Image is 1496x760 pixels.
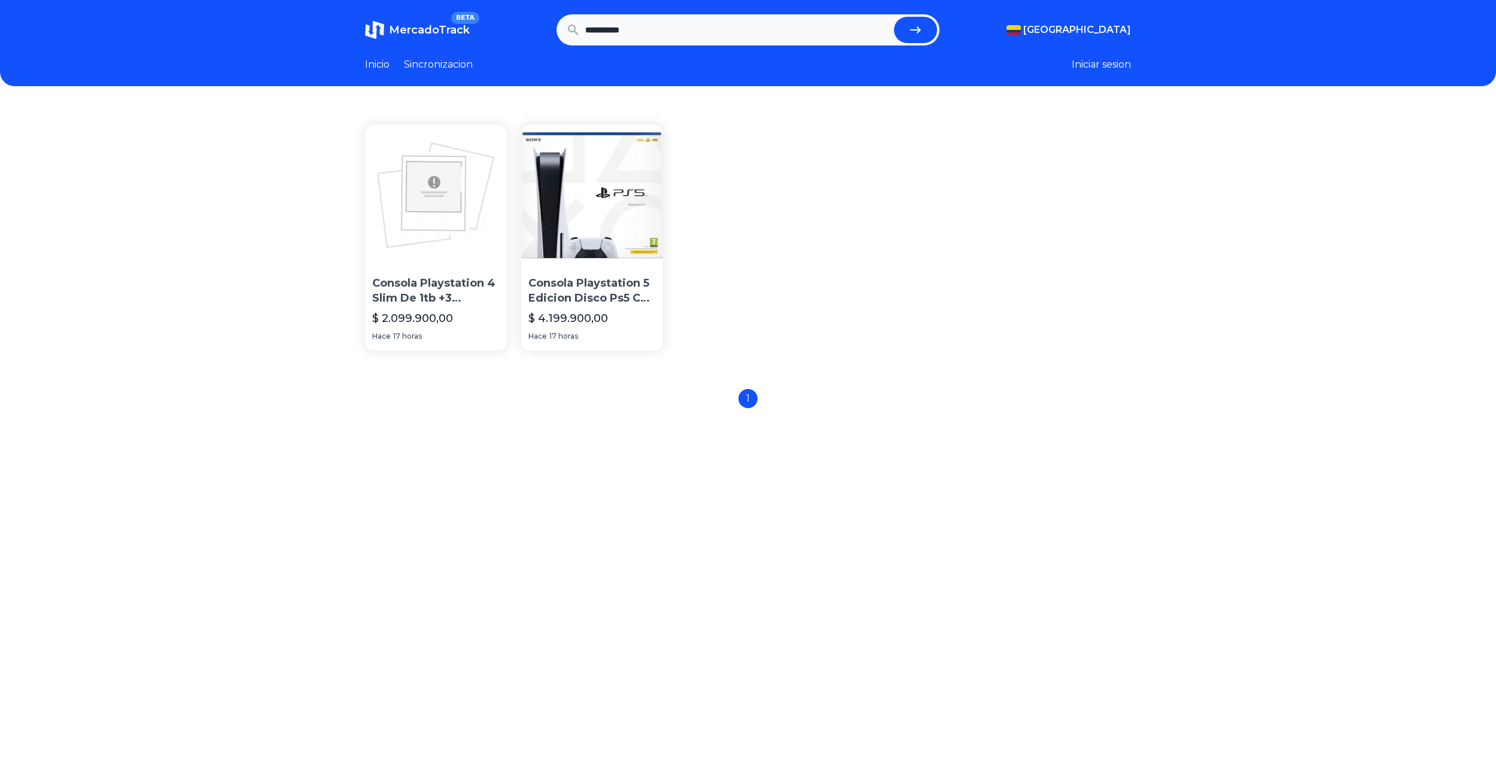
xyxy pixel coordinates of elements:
img: MercadoTrack [365,20,384,39]
span: 17 horas [549,332,578,341]
span: [GEOGRAPHIC_DATA] [1023,23,1131,37]
a: Sincronizacion [404,57,473,72]
img: Consola Playstation 5 Edicion Disco Ps5 Cd. Sellada. Nueva [521,124,663,266]
span: Hace [372,332,391,341]
a: Consola Playstation 4 Slim De 1tb +3 Juegos. Sellada. NuevaConsola Playstation 4 Slim De 1tb +3 J... [365,124,507,351]
span: Hace [528,332,547,341]
p: Consola Playstation 5 Edicion Disco Ps5 Cd. Sellada. Nueva [528,276,656,306]
span: BETA [451,12,479,24]
span: 17 horas [393,332,422,341]
a: Inicio [365,57,390,72]
p: $ 4.199.900,00 [528,310,608,327]
button: Iniciar sesion [1072,57,1131,72]
button: [GEOGRAPHIC_DATA] [1007,23,1131,37]
a: MercadoTrackBETA [365,20,470,39]
span: MercadoTrack [389,23,470,37]
a: Consola Playstation 5 Edicion Disco Ps5 Cd. Sellada. NuevaConsola Playstation 5 Edicion Disco Ps5... [521,124,663,351]
img: Colombia [1007,25,1021,35]
p: $ 2.099.900,00 [372,310,453,327]
p: Consola Playstation 4 Slim De 1tb +3 Juegos. Sellada. Nueva [372,276,500,306]
img: Consola Playstation 4 Slim De 1tb +3 Juegos. Sellada. Nueva [365,124,507,266]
